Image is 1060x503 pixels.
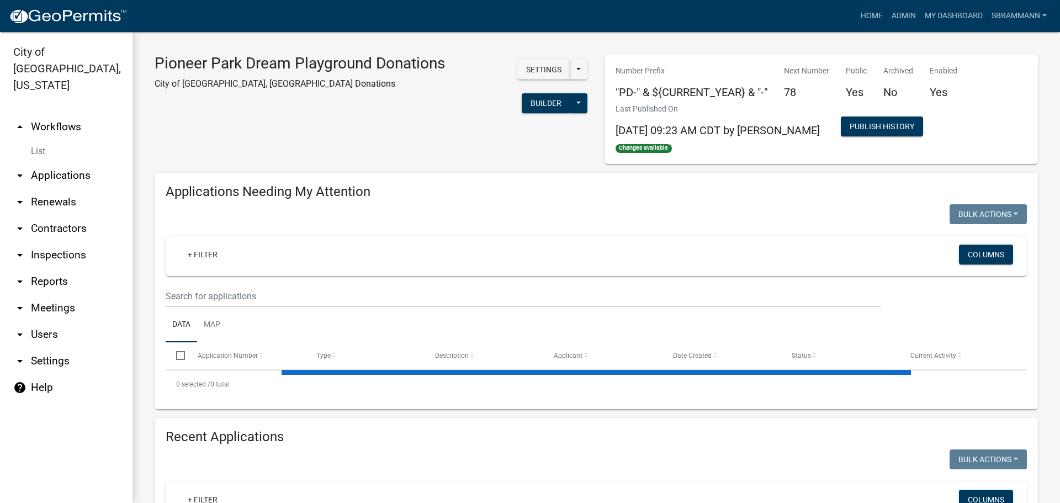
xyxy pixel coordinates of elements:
div: 0 total [166,370,1027,398]
i: arrow_drop_down [13,248,26,262]
i: arrow_drop_down [13,328,26,341]
a: Home [856,6,887,27]
datatable-header-cell: Date Created [662,342,781,369]
i: arrow_drop_down [13,354,26,368]
h5: "PD-" & ${CURRENT_YEAR} & "-" [616,86,767,99]
a: Map [197,308,227,343]
span: Application Number [198,352,258,359]
p: City of [GEOGRAPHIC_DATA], [GEOGRAPHIC_DATA] Donations [155,77,445,91]
button: Publish History [841,117,923,136]
datatable-header-cell: Applicant [543,342,662,369]
p: Enabled [930,65,957,77]
a: My Dashboard [920,6,987,27]
span: Changes available [616,144,672,153]
p: Last Published On [616,103,820,115]
button: Bulk Actions [950,449,1027,469]
h4: Recent Applications [166,429,1027,445]
a: SBrammann [987,6,1051,27]
h4: Applications Needing My Attention [166,184,1027,200]
h3: Pioneer Park Dream Playground Donations [155,54,445,73]
h5: 78 [784,86,829,99]
i: arrow_drop_down [13,275,26,288]
datatable-header-cell: Current Activity [900,342,1019,369]
span: Description [435,352,469,359]
span: Type [316,352,331,359]
datatable-header-cell: Status [781,342,900,369]
a: Admin [887,6,920,27]
h5: No [883,86,913,99]
h5: Yes [846,86,867,99]
button: Bulk Actions [950,204,1027,224]
datatable-header-cell: Application Number [187,342,305,369]
i: arrow_drop_down [13,301,26,315]
i: help [13,381,26,394]
span: Applicant [554,352,582,359]
p: Archived [883,65,913,77]
button: Builder [522,93,570,113]
datatable-header-cell: Description [425,342,543,369]
a: Data [166,308,197,343]
wm-modal-confirm: Workflow Publish History [841,123,923,132]
p: Public [846,65,867,77]
a: + Filter [179,245,226,264]
p: Next Number [784,65,829,77]
span: 0 selected / [176,380,210,388]
span: [DATE] 09:23 AM CDT by [PERSON_NAME] [616,124,820,137]
datatable-header-cell: Type [306,342,425,369]
i: arrow_drop_down [13,169,26,182]
span: Date Created [673,352,712,359]
span: Current Activity [910,352,956,359]
i: arrow_drop_down [13,195,26,209]
span: Status [792,352,811,359]
h5: Yes [930,86,957,99]
button: Columns [959,245,1013,264]
datatable-header-cell: Select [166,342,187,369]
input: Search for applications [166,285,881,308]
button: Settings [517,60,570,80]
p: Number Prefix [616,65,767,77]
i: arrow_drop_down [13,222,26,235]
i: arrow_drop_up [13,120,26,134]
